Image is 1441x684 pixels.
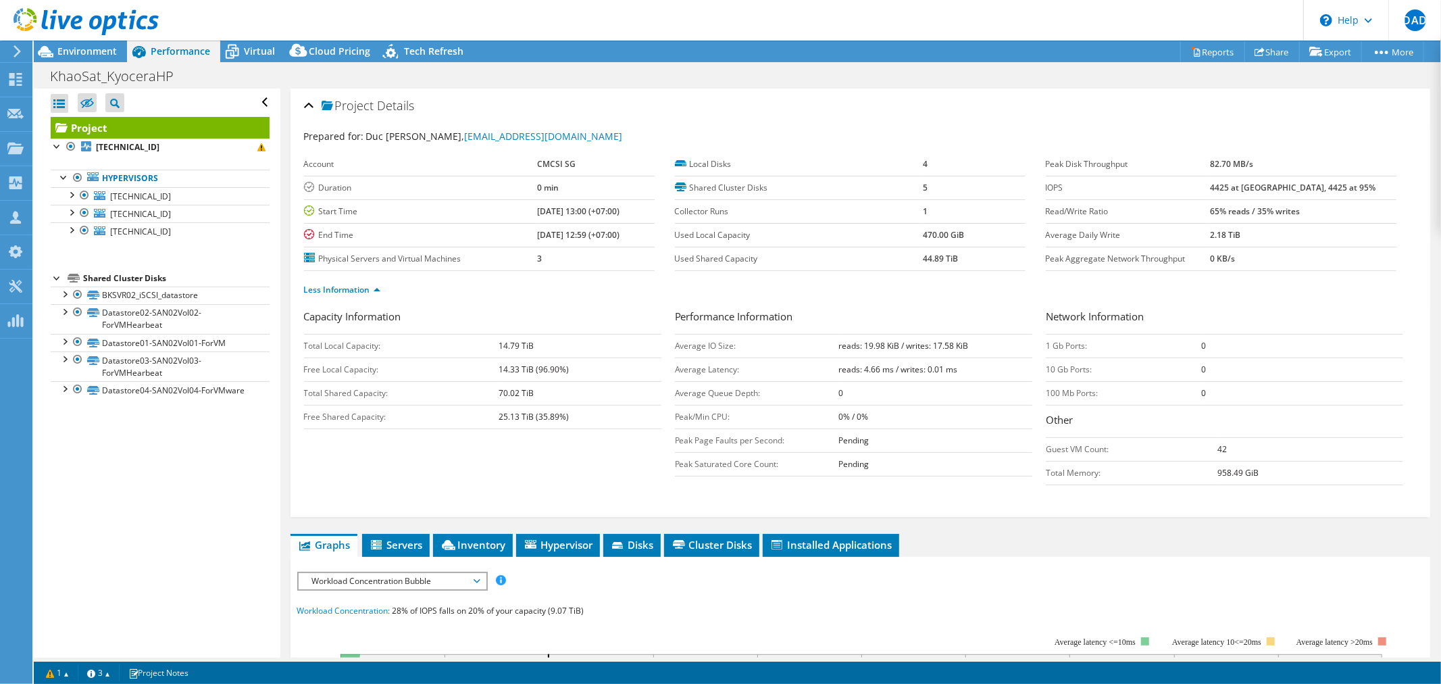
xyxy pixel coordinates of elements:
b: [DATE] 12:59 (+07:00) [537,229,620,241]
label: Duration [304,181,538,195]
span: [TECHNICAL_ID] [110,191,171,202]
b: 0% / 0% [839,411,869,422]
b: [TECHNICAL_ID] [96,141,159,153]
b: 42 [1218,443,1228,455]
td: 1 Gb Ports: [1046,334,1201,358]
label: Local Disks [675,157,924,171]
b: 0 [1201,387,1206,399]
span: 28% of IOPS falls on 20% of your capacity (9.07 TiB) [393,605,584,616]
span: [TECHNICAL_ID] [110,226,171,237]
td: Average Queue Depth: [675,381,839,405]
label: Used Shared Capacity [675,252,924,266]
td: Total Memory: [1046,461,1218,485]
td: Guest VM Count: [1046,437,1218,461]
svg: \n [1320,14,1332,26]
div: Shared Cluster Disks [83,270,270,287]
span: Cluster Disks [671,538,753,552]
span: Duc [PERSON_NAME], [366,130,623,143]
a: [TECHNICAL_ID] [51,205,270,222]
b: 70.02 TiB [499,387,534,399]
label: Used Local Capacity [675,228,924,242]
label: Peak Aggregate Network Throughput [1046,252,1211,266]
td: 100 Mb Ports: [1046,381,1201,405]
b: 0 KB/s [1211,253,1236,264]
span: Workload Concentration: [297,605,390,616]
h3: Performance Information [675,309,1032,327]
a: Less Information [304,284,380,295]
span: Project [322,99,374,113]
span: Installed Applications [769,538,892,552]
b: 470.00 GiB [923,229,964,241]
td: Total Local Capacity: [304,334,499,358]
b: 14.33 TiB (96.90%) [499,364,569,375]
h3: Network Information [1046,309,1403,327]
text: Average latency >20ms [1296,637,1372,647]
b: 958.49 GiB [1218,467,1259,479]
span: Cloud Pricing [309,45,370,57]
b: 4 [923,158,928,170]
b: CMCSI SG [537,158,576,170]
span: Details [378,97,415,114]
a: Export [1299,41,1362,62]
a: [TECHNICAL_ID] [51,139,270,156]
td: Peak Page Faults per Second: [675,429,839,452]
span: Performance [151,45,210,57]
td: Average IO Size: [675,334,839,358]
h3: Other [1046,412,1403,431]
span: Graphs [297,538,351,552]
a: Project [51,117,270,139]
span: Inventory [440,538,506,552]
b: 82.70 MB/s [1211,158,1254,170]
td: Free Shared Capacity: [304,405,499,429]
b: 65% reads / 35% writes [1211,205,1300,217]
a: [TECHNICAL_ID] [51,222,270,240]
td: Peak Saturated Core Count: [675,452,839,476]
a: More [1361,41,1424,62]
td: Peak/Min CPU: [675,405,839,429]
b: 0 [839,387,844,399]
span: Tech Refresh [404,45,463,57]
b: 25.13 TiB (35.89%) [499,411,569,422]
b: Pending [839,435,869,446]
label: Collector Runs [675,205,924,218]
span: Disks [610,538,654,552]
span: [TECHNICAL_ID] [110,208,171,220]
td: Total Shared Capacity: [304,381,499,405]
a: 1 [36,664,78,681]
span: Servers [369,538,423,552]
a: Datastore01-SAN02Vol01-ForVM [51,334,270,351]
b: reads: 4.66 ms / writes: 0.01 ms [839,364,958,375]
a: 3 [78,664,120,681]
b: 44.89 TiB [923,253,958,264]
a: [TECHNICAL_ID] [51,187,270,205]
b: [DATE] 13:00 (+07:00) [537,205,620,217]
td: Average Latency: [675,358,839,381]
b: 5 [923,182,928,193]
span: Hypervisor [523,538,593,552]
b: 0 min [537,182,559,193]
b: 14.79 TiB [499,340,534,351]
b: 3 [537,253,542,264]
a: Share [1244,41,1300,62]
label: Prepared for: [304,130,364,143]
span: Workload Concentration Bubble [305,573,479,589]
b: 0 [1201,340,1206,351]
label: Read/Write Ratio [1046,205,1211,218]
a: Datastore03-SAN02Vol03-ForVMHearbeat [51,351,270,381]
tspan: Average latency <=10ms [1055,637,1136,647]
td: Free Local Capacity: [304,358,499,381]
h1: KhaoSat_KyoceraHP [44,69,195,84]
a: Hypervisors [51,170,270,187]
a: BKSVR02_iSCSI_datastore [51,287,270,304]
label: Start Time [304,205,538,218]
b: 1 [923,205,928,217]
b: 0 [1201,364,1206,375]
a: Project Notes [119,664,198,681]
tspan: Average latency 10<=20ms [1172,637,1261,647]
label: Average Daily Write [1046,228,1211,242]
label: End Time [304,228,538,242]
label: Physical Servers and Virtual Machines [304,252,538,266]
a: Datastore04-SAN02Vol04-ForVMware [51,381,270,399]
a: Reports [1180,41,1245,62]
b: 2.18 TiB [1211,229,1241,241]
